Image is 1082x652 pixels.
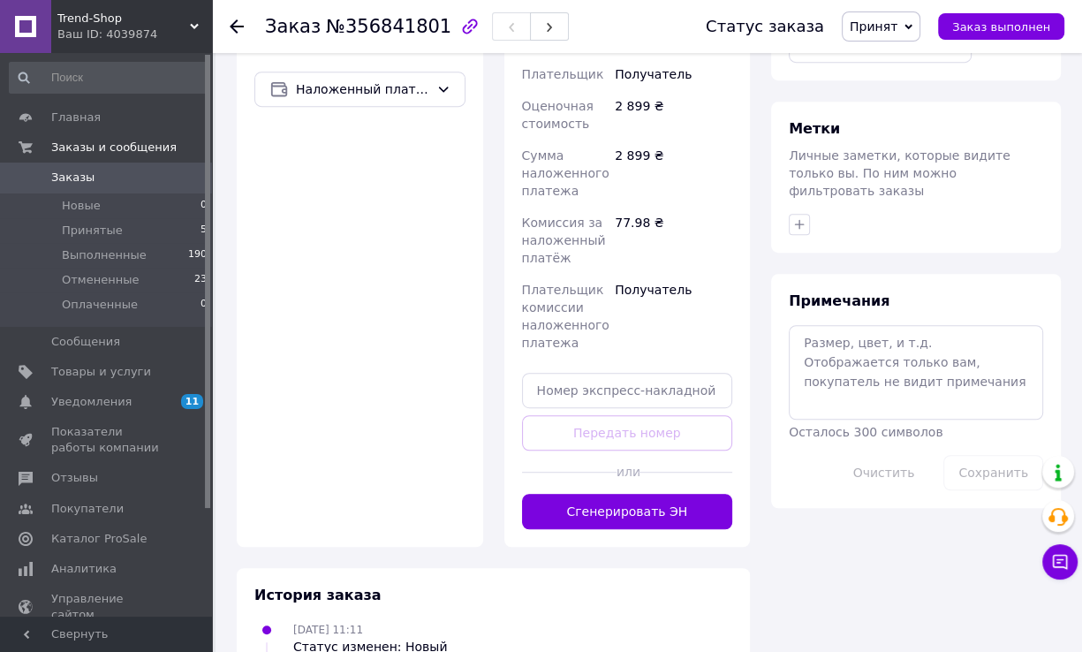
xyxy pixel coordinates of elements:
div: Статус заказа [706,18,824,35]
input: Номер экспресс-накладной [522,373,733,408]
span: 11 [181,394,203,409]
span: 5 [201,223,207,239]
button: Чат с покупателем [1042,544,1078,580]
span: Принятые [62,223,123,239]
span: Отзывы [51,470,98,486]
span: или [617,463,638,481]
button: Сгенерировать ЭН [522,494,733,529]
span: Управление сайтом [51,591,163,623]
span: №356841801 [326,16,451,37]
div: Вернуться назад [230,18,244,35]
span: Сумма наложенного платежа [522,148,609,198]
span: Выполненные [62,247,147,263]
span: Уведомления [51,394,132,410]
span: Принят [850,19,897,34]
span: Примечания [789,292,889,309]
span: История заказа [254,587,382,603]
span: Trend-Shop [57,11,190,27]
span: Заказ [265,16,321,37]
span: Заказ выполнен [952,20,1050,34]
span: Метки [789,120,840,137]
span: Аналитика [51,561,117,577]
span: [DATE] 11:11 [293,624,363,636]
button: Заказ выполнен [938,13,1064,40]
div: 77.98 ₴ [611,207,736,274]
div: 2 899 ₴ [611,90,736,140]
span: 0 [201,198,207,214]
span: Наложенный платеж [296,80,429,99]
span: Оплаченные [62,297,138,313]
span: Осталось 300 символов [789,425,942,439]
span: Комиссия за наложенный платёж [522,216,606,265]
span: 190 [188,247,207,263]
span: Оценочная стоимость [522,99,594,131]
div: Получатель [611,274,736,359]
span: Показатели работы компании [51,424,163,456]
span: Личные заметки, которые видите только вы. По ним можно фильтровать заказы [789,148,1010,198]
span: Отмененные [62,272,139,288]
span: Новые [62,198,101,214]
span: Оплата [254,38,314,55]
div: 2 899 ₴ [611,140,736,207]
span: Главная [51,110,101,125]
span: Сообщения [51,334,120,350]
div: Ваш ID: 4039874 [57,27,212,42]
input: Поиск [9,62,208,94]
span: 23 [194,272,207,288]
span: 0 [201,297,207,313]
span: Заказы и сообщения [51,140,177,155]
span: Каталог ProSale [51,531,147,547]
span: Покупатели [51,501,124,517]
span: Товары и услуги [51,364,151,380]
span: Плательщик [522,67,604,81]
span: Заказы [51,170,95,186]
span: Плательщик комиссии наложенного платежа [522,283,609,350]
div: Получатель [611,58,736,90]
